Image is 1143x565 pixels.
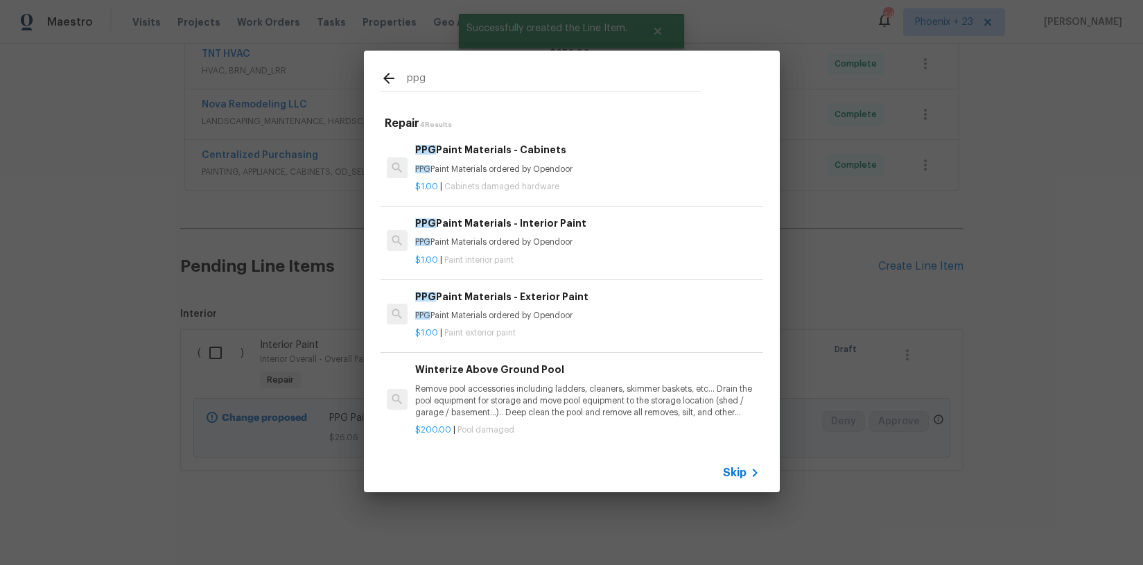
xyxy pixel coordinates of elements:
p: Paint Materials ordered by Opendoor [415,164,759,175]
span: Paint exterior paint [444,329,516,337]
span: PPG [415,238,430,246]
span: PPG [415,292,436,302]
p: Remove pool accessories including ladders, cleaners, skimmer baskets, etc… Drain the pool equipme... [415,383,759,419]
span: 4 Results [419,121,452,128]
p: Paint Materials ordered by Opendoor [415,310,759,322]
h6: Paint Materials - Interior Paint [415,216,759,231]
input: Search issues or repairs [407,70,701,91]
span: Pool damaged [457,426,514,434]
p: | [415,424,759,436]
p: | [415,327,759,339]
span: PPG [415,311,430,320]
span: $1.00 [415,329,438,337]
h5: Repair [385,116,763,131]
span: PPG [415,145,436,155]
span: PPG [415,165,430,173]
p: | [415,181,759,193]
span: PPG [415,218,436,228]
span: Paint interior paint [444,256,514,264]
span: $200.00 [415,426,451,434]
span: $1.00 [415,182,438,191]
h6: Winterize Above Ground Pool [415,362,759,377]
p: | [415,254,759,266]
h6: Paint Materials - Exterior Paint [415,289,759,304]
p: Paint Materials ordered by Opendoor [415,236,759,248]
span: Skip [723,466,747,480]
span: Cabinets damaged hardware [444,182,559,191]
span: $1.00 [415,256,438,264]
h6: Paint Materials - Cabinets [415,142,759,157]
